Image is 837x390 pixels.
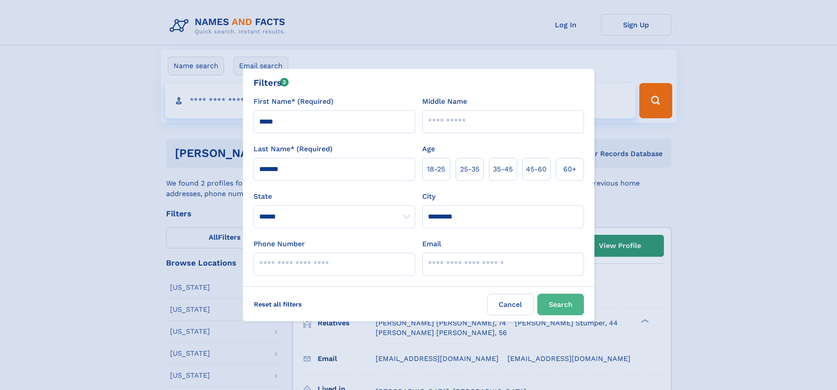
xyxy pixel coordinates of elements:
label: Cancel [487,294,534,315]
span: 60+ [563,164,576,175]
label: Reset all filters [248,294,308,315]
label: State [254,191,415,202]
button: Search [537,294,584,315]
span: 45‑60 [526,164,547,175]
label: First Name* (Required) [254,96,333,107]
div: Filters [254,76,289,89]
label: Last Name* (Required) [254,144,333,154]
span: 18‑25 [427,164,445,175]
label: Email [422,239,441,249]
label: Phone Number [254,239,305,249]
label: City [422,191,435,202]
span: 25‑35 [460,164,479,175]
label: Middle Name [422,96,467,107]
span: 35‑45 [493,164,513,175]
label: Age [422,144,435,154]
